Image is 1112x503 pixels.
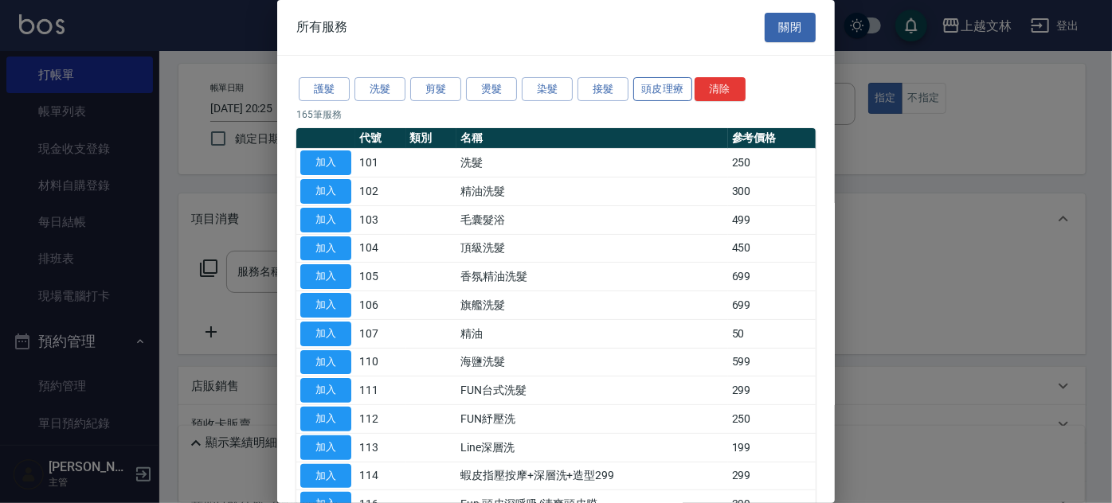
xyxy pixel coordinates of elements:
[578,77,628,102] button: 接髮
[355,433,406,462] td: 113
[728,405,816,434] td: 250
[355,462,406,490] td: 114
[296,107,816,122] p: 165 筆服務
[522,77,573,102] button: 染髮
[456,433,728,462] td: Line深層洗
[300,350,351,375] button: 加入
[355,263,406,291] td: 105
[354,77,405,102] button: 洗髮
[456,319,728,348] td: 精油
[728,462,816,490] td: 299
[456,128,728,149] th: 名稱
[300,208,351,232] button: 加入
[299,77,350,102] button: 護髮
[300,236,351,261] button: 加入
[355,128,406,149] th: 代號
[300,378,351,403] button: 加入
[355,177,406,206] td: 102
[728,149,816,177] td: 250
[728,348,816,376] td: 599
[456,405,728,434] td: FUN紓壓洗
[300,464,351,489] button: 加入
[300,322,351,346] button: 加入
[765,13,816,42] button: 關閉
[300,179,351,204] button: 加入
[355,291,406,320] td: 106
[300,435,351,460] button: 加入
[728,319,816,348] td: 50
[728,128,816,149] th: 參考價格
[456,291,728,320] td: 旗艦洗髮
[355,348,406,376] td: 110
[300,293,351,318] button: 加入
[456,376,728,405] td: FUN台式洗髮
[296,19,347,35] span: 所有服務
[355,319,406,348] td: 107
[355,405,406,434] td: 112
[300,264,351,289] button: 加入
[695,77,746,102] button: 清除
[456,263,728,291] td: 香氛精油洗髮
[300,407,351,431] button: 加入
[728,205,816,234] td: 499
[456,205,728,234] td: 毛囊髮浴
[728,263,816,291] td: 699
[300,150,351,175] button: 加入
[410,77,461,102] button: 剪髮
[728,234,816,263] td: 450
[355,376,406,405] td: 111
[456,149,728,177] td: 洗髮
[456,234,728,263] td: 頂級洗髮
[406,128,457,149] th: 類別
[456,348,728,376] td: 海鹽洗髮
[355,205,406,234] td: 103
[728,177,816,206] td: 300
[633,77,692,102] button: 頭皮理療
[456,462,728,490] td: 蝦皮指壓按摩+深層洗+造型299
[728,433,816,462] td: 199
[456,177,728,206] td: 精油洗髮
[355,234,406,263] td: 104
[728,376,816,405] td: 299
[355,149,406,177] td: 101
[728,291,816,320] td: 699
[466,77,517,102] button: 燙髮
